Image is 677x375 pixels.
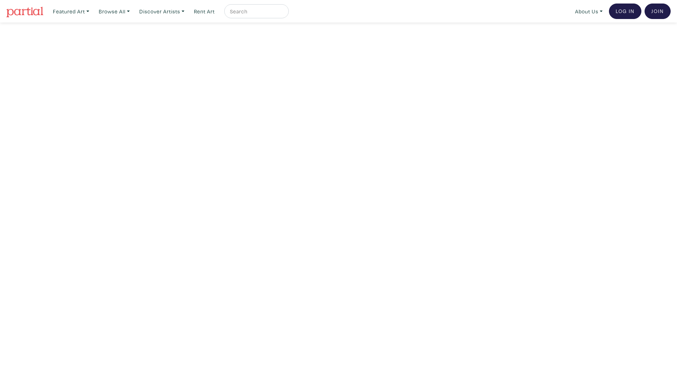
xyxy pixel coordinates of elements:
a: Log In [609,4,641,19]
input: Search [229,7,282,16]
a: Featured Art [50,4,92,19]
a: Browse All [96,4,133,19]
a: Discover Artists [136,4,188,19]
a: About Us [572,4,606,19]
a: Join [645,4,671,19]
a: Rent Art [191,4,218,19]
